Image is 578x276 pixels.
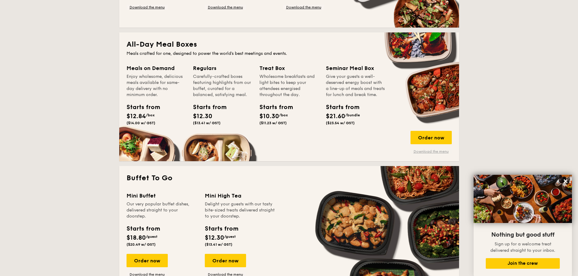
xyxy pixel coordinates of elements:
[193,113,212,120] span: $12.30
[259,103,287,112] div: Starts from
[127,40,452,49] h2: All-Day Meal Boxes
[127,5,168,10] a: Download the menu
[561,176,570,186] button: Close
[127,254,168,267] div: Order now
[411,149,452,154] a: Download the menu
[127,113,146,120] span: $12.84
[326,113,345,120] span: $21.60
[411,131,452,144] div: Order now
[127,242,156,247] span: ($20.49 w/ GST)
[259,64,319,72] div: Treat Box
[205,5,246,10] a: Download the menu
[205,191,276,200] div: Mini High Tea
[127,74,186,98] div: Enjoy wholesome, delicious meals available for same-day delivery with no minimum order.
[474,175,572,223] img: DSC07876-Edit02-Large.jpeg
[193,121,221,125] span: ($13.41 w/ GST)
[205,224,238,233] div: Starts from
[491,231,554,238] span: Nothing but good stuff
[127,234,146,241] span: $18.80
[326,74,385,98] div: Give your guests a well-deserved energy boost with a line-up of meals and treats for lunch and br...
[259,113,279,120] span: $10.30
[193,74,252,98] div: Carefully-crafted boxes featuring highlights from our buffet, curated for a balanced, satisfying ...
[326,121,355,125] span: ($23.54 w/ GST)
[146,234,157,239] span: /guest
[127,64,186,72] div: Meals on Demand
[205,234,224,241] span: $12.30
[127,201,198,219] div: Our very popular buffet dishes, delivered straight to your doorstep.
[127,103,154,112] div: Starts from
[193,103,220,112] div: Starts from
[326,64,385,72] div: Seminar Meal Box
[259,74,319,98] div: Wholesome breakfasts and light bites to keep your attendees energised throughout the day.
[127,121,155,125] span: ($14.00 w/ GST)
[127,51,452,57] div: Meals crafted for one, designed to power the world's best meetings and events.
[326,103,353,112] div: Starts from
[205,242,232,247] span: ($13.41 w/ GST)
[193,64,252,72] div: Regulars
[283,5,324,10] a: Download the menu
[127,191,198,200] div: Mini Buffet
[490,241,555,253] span: Sign up for a welcome treat delivered straight to your inbox.
[279,113,288,117] span: /box
[259,121,287,125] span: ($11.23 w/ GST)
[127,173,452,183] h2: Buffet To Go
[205,254,246,267] div: Order now
[127,224,160,233] div: Starts from
[224,234,236,239] span: /guest
[486,258,560,269] button: Join the crew
[205,201,276,219] div: Delight your guests with our tasty bite-sized treats delivered straight to your doorstep.
[146,113,155,117] span: /box
[345,113,360,117] span: /bundle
